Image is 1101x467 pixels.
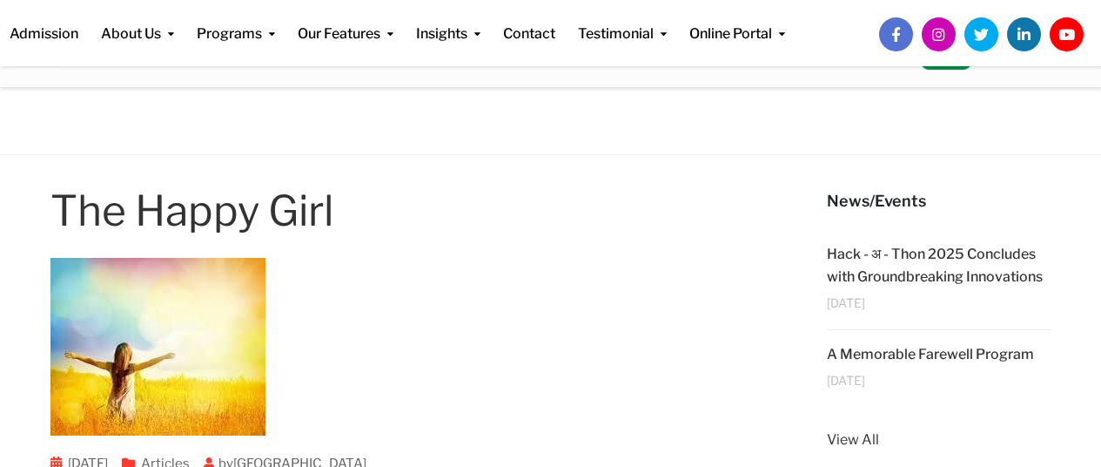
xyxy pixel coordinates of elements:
[827,346,1034,362] a: A Memorable Farewell Program
[827,429,1051,451] a: View All
[827,296,865,309] span: [DATE]
[827,374,865,387] span: [DATE]
[50,190,793,232] h1: The Happy Girl
[827,246,1043,285] a: Hack - अ - Thon 2025 Concludes with Groundbreaking Innovations
[827,190,1051,213] h5: News/Events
